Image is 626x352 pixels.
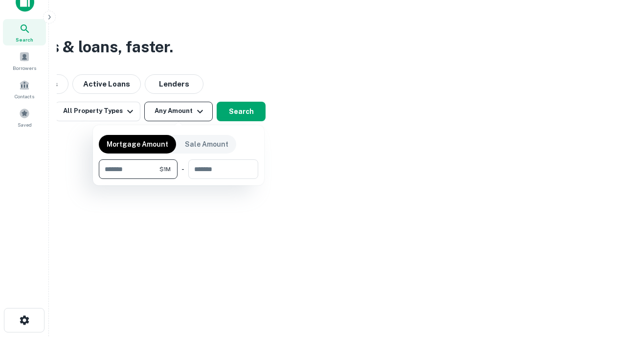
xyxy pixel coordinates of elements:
[107,139,168,150] p: Mortgage Amount
[181,159,184,179] div: -
[159,165,171,174] span: $1M
[185,139,228,150] p: Sale Amount
[577,274,626,321] iframe: Chat Widget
